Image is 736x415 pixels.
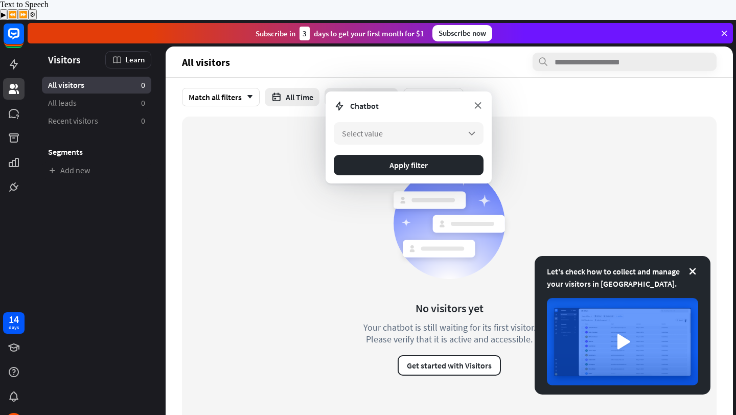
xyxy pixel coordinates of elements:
[398,355,501,376] button: Get started with Visitors
[48,54,81,65] span: Visitors
[18,9,29,20] button: Forward
[416,301,484,315] div: No visitors yet
[9,324,19,331] div: days
[48,98,77,108] span: All leads
[334,155,484,175] button: Apply filter
[7,9,18,20] button: Previous
[29,9,37,20] button: Settings
[182,88,260,106] div: Match all filters
[9,315,19,324] div: 14
[466,128,477,139] i: arrow_down
[8,4,39,35] button: Open LiveChat chat widget
[141,98,145,108] aside: 0
[42,95,151,111] a: All leads 0
[3,312,25,334] a: 14 days
[256,27,424,40] div: Subscribe in days to get your first month for $1
[403,88,464,106] button: Add filter
[342,128,383,139] span: Select value
[42,112,151,129] a: Recent visitors 0
[432,25,492,41] div: Subscribe now
[182,56,230,68] span: All visitors
[141,80,145,90] aside: 0
[344,321,554,345] div: Your chatbot is still waiting for its first visitor. Please verify that it is active and accessible.
[265,88,319,106] button: All Time
[42,162,151,179] a: Add new
[300,27,310,40] div: 3
[242,94,253,100] i: arrow_down
[350,101,379,111] span: Chatbot
[125,55,145,64] span: Learn
[42,147,151,157] h3: Segments
[141,116,145,126] aside: 0
[547,265,698,290] div: Let's check how to collect and manage your visitors in [GEOGRAPHIC_DATA].
[547,298,698,385] img: image
[48,80,84,90] span: All visitors
[48,116,98,126] span: Recent visitors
